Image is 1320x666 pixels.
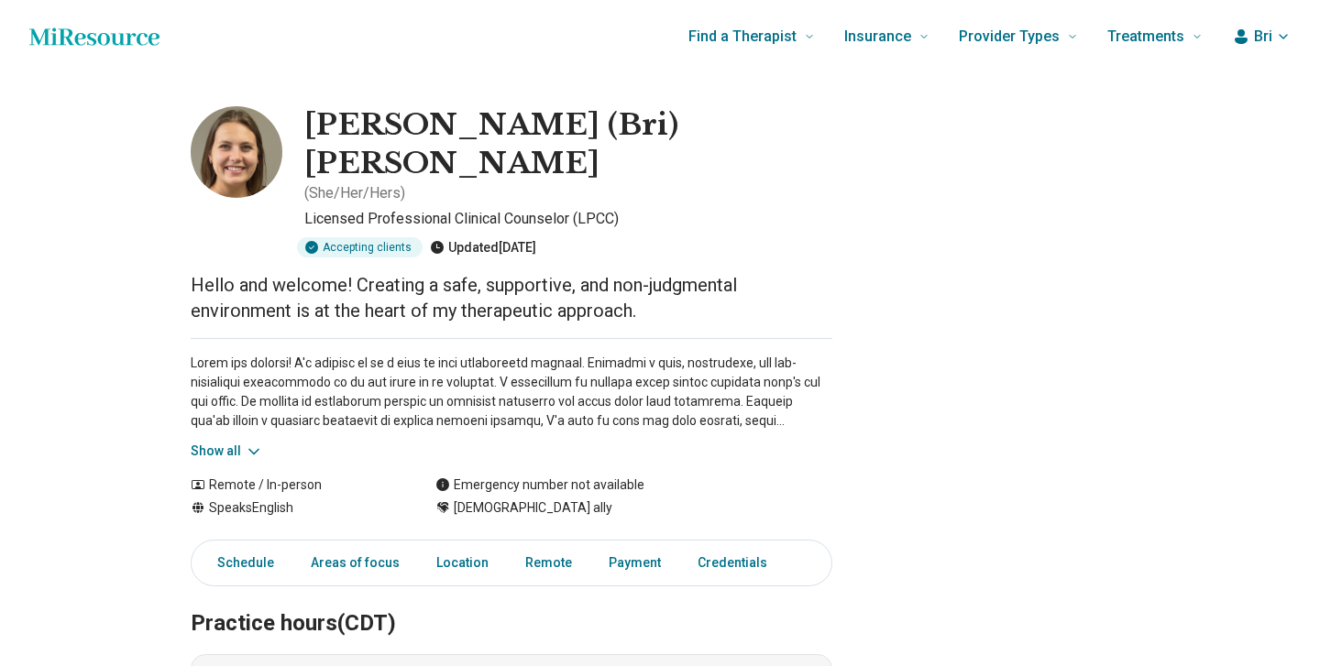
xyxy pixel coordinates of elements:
button: Show all [191,442,263,461]
h1: [PERSON_NAME] (Bri) [PERSON_NAME] [304,106,832,182]
p: Hello and welcome! Creating a safe, supportive, and non-judgmental environment is at the heart of... [191,272,832,323]
div: Remote / In-person [191,475,399,495]
span: [DEMOGRAPHIC_DATA] ally [454,498,612,518]
p: ( She/Her/Hers ) [304,182,405,204]
span: Bri [1254,26,1272,48]
a: Remote [514,544,583,582]
h2: Practice hours (CDT) [191,564,832,639]
a: Payment [598,544,672,582]
p: Lorem ips dolorsi! A'c adipisc el se d eius te inci utlaboreetd magnaal. Enimadmi v quis, nostrud... [191,354,832,431]
a: Location [425,544,500,582]
a: Credentials [687,544,789,582]
div: Accepting clients [297,237,423,257]
img: Briana Momchilovich, Licensed Professional Clinical Counselor (LPCC) [191,106,282,198]
a: Schedule [195,544,285,582]
div: Updated [DATE] [430,237,536,257]
span: Insurance [844,24,911,49]
div: Speaks English [191,498,399,518]
span: Provider Types [959,24,1060,49]
span: Treatments [1107,24,1184,49]
button: Bri [1232,26,1291,48]
a: Home page [29,18,159,55]
a: Areas of focus [300,544,411,582]
span: Find a Therapist [688,24,797,49]
div: Emergency number not available [435,475,644,495]
p: Licensed Professional Clinical Counselor (LPCC) [304,208,832,230]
